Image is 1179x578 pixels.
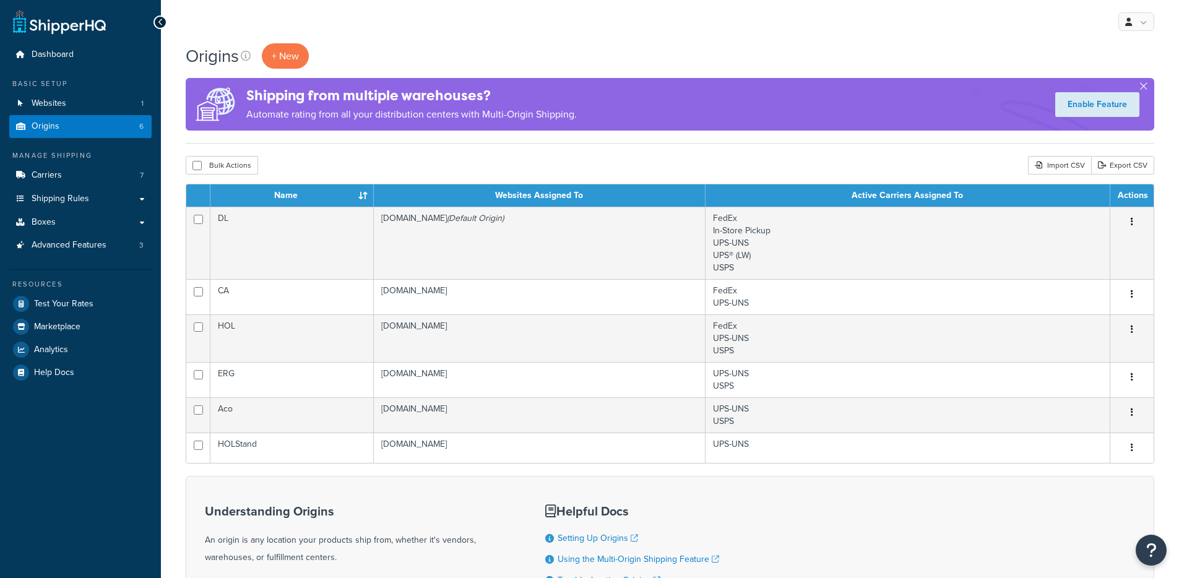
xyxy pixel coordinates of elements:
[246,106,577,123] p: Automate rating from all your distribution centers with Multi-Origin Shipping.
[34,345,68,355] span: Analytics
[9,164,152,187] a: Carriers 7
[186,44,239,68] h1: Origins
[1055,92,1139,117] a: Enable Feature
[9,211,152,234] a: Boxes
[706,184,1110,207] th: Active Carriers Assigned To
[186,156,258,175] button: Bulk Actions
[545,504,748,518] h3: Helpful Docs
[374,362,706,397] td: [DOMAIN_NAME]
[9,293,152,315] a: Test Your Rates
[32,170,62,181] span: Carriers
[32,240,106,251] span: Advanced Features
[1110,184,1154,207] th: Actions
[34,368,74,378] span: Help Docs
[34,322,80,332] span: Marketplace
[9,316,152,338] a: Marketplace
[558,553,719,566] a: Using the Multi-Origin Shipping Feature
[32,194,89,204] span: Shipping Rules
[558,532,638,545] a: Setting Up Origins
[210,362,374,397] td: ERG
[9,92,152,115] a: Websites 1
[210,433,374,463] td: HOLStand
[447,212,504,225] i: (Default Origin)
[9,361,152,384] a: Help Docs
[706,433,1110,463] td: UPS-UNS
[141,98,144,109] span: 1
[210,279,374,314] td: CA
[186,78,246,131] img: ad-origins-multi-dfa493678c5a35abed25fd24b4b8a3fa3505936ce257c16c00bdefe2f3200be3.png
[140,170,144,181] span: 7
[374,184,706,207] th: Websites Assigned To
[9,188,152,210] a: Shipping Rules
[9,43,152,66] a: Dashboard
[374,397,706,433] td: [DOMAIN_NAME]
[9,164,152,187] li: Carriers
[9,279,152,290] div: Resources
[374,279,706,314] td: [DOMAIN_NAME]
[32,121,59,132] span: Origins
[272,49,299,63] span: + New
[1028,156,1091,175] div: Import CSV
[9,115,152,138] a: Origins 6
[262,43,309,69] a: + New
[9,234,152,257] li: Advanced Features
[374,207,706,279] td: [DOMAIN_NAME]
[32,217,56,228] span: Boxes
[139,121,144,132] span: 6
[246,85,577,106] h4: Shipping from multiple warehouses?
[706,314,1110,362] td: FedEx UPS-UNS USPS
[706,362,1110,397] td: UPS-UNS USPS
[205,504,514,566] div: An origin is any location your products ship from, whether it's vendors, warehouses, or fulfillme...
[210,314,374,362] td: HOL
[34,299,93,309] span: Test Your Rates
[32,50,74,60] span: Dashboard
[205,504,514,518] h3: Understanding Origins
[706,207,1110,279] td: FedEx In-Store Pickup UPS-UNS UPS® (LW) USPS
[9,79,152,89] div: Basic Setup
[9,115,152,138] li: Origins
[374,433,706,463] td: [DOMAIN_NAME]
[706,397,1110,433] td: UPS-UNS USPS
[32,98,66,109] span: Websites
[1091,156,1154,175] a: Export CSV
[9,150,152,161] div: Manage Shipping
[9,234,152,257] a: Advanced Features 3
[210,397,374,433] td: Aco
[13,9,106,34] a: ShipperHQ Home
[9,92,152,115] li: Websites
[9,339,152,361] a: Analytics
[1136,535,1167,566] button: Open Resource Center
[706,279,1110,314] td: FedEx UPS-UNS
[210,207,374,279] td: DL
[374,314,706,362] td: [DOMAIN_NAME]
[139,240,144,251] span: 3
[210,184,374,207] th: Name : activate to sort column ascending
